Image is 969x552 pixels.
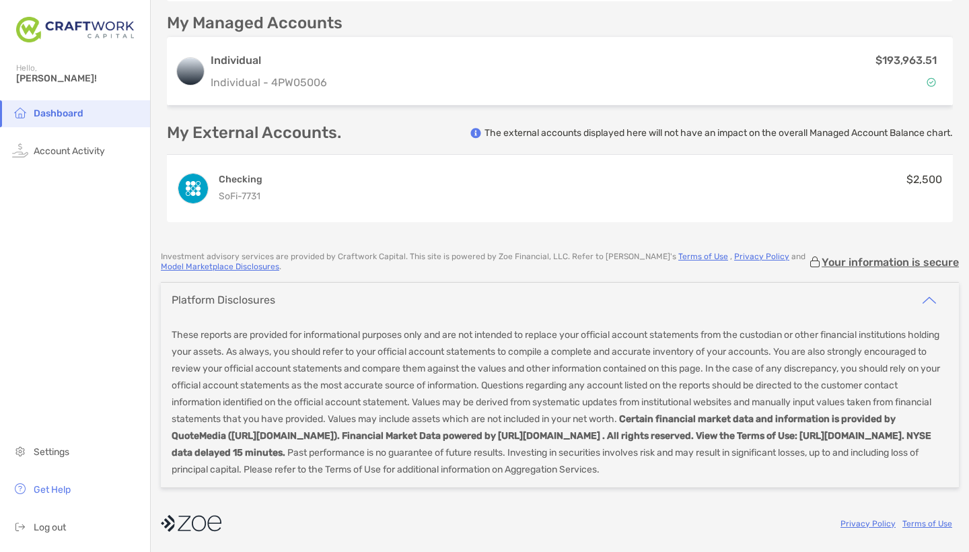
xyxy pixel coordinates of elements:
[161,508,221,539] img: company logo
[177,58,204,85] img: logo account
[211,74,327,91] p: Individual - 4PW05006
[822,256,959,269] p: Your information is secure
[12,142,28,158] img: activity icon
[16,5,134,54] img: Zoe Logo
[906,173,942,186] span: $2,500
[485,127,953,139] p: The external accounts displayed here will not have an impact on the overall Managed Account Balan...
[12,518,28,534] img: logout icon
[34,446,69,458] span: Settings
[167,125,341,141] p: My External Accounts.
[16,73,142,84] span: [PERSON_NAME]!
[34,145,105,157] span: Account Activity
[172,294,275,306] div: Platform Disclosures
[921,292,937,308] img: icon arrow
[12,104,28,120] img: household icon
[178,174,208,203] img: SoFi Checking
[927,77,936,87] img: Account Status icon
[211,53,327,69] h3: Individual
[219,173,262,186] h4: Checking
[34,484,71,495] span: Get Help
[161,252,808,272] p: Investment advisory services are provided by Craftwork Capital . This site is powered by Zoe Fina...
[34,522,66,533] span: Log out
[167,15,343,32] p: My Managed Accounts
[219,191,242,202] span: SoFi -
[12,443,28,459] img: settings icon
[161,262,279,271] a: Model Marketplace Disclosures
[840,519,896,528] a: Privacy Policy
[172,326,948,478] p: These reports are provided for informational purposes only and are not intended to replace your o...
[734,252,789,261] a: Privacy Policy
[172,413,931,458] b: Certain financial market data and information is provided by QuoteMedia ([URL][DOMAIN_NAME]). Fin...
[902,519,952,528] a: Terms of Use
[678,252,728,261] a: Terms of Use
[875,52,937,69] p: $193,963.51
[242,191,260,202] span: 7731
[470,128,481,139] img: info
[34,108,83,119] span: Dashboard
[12,481,28,497] img: get-help icon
